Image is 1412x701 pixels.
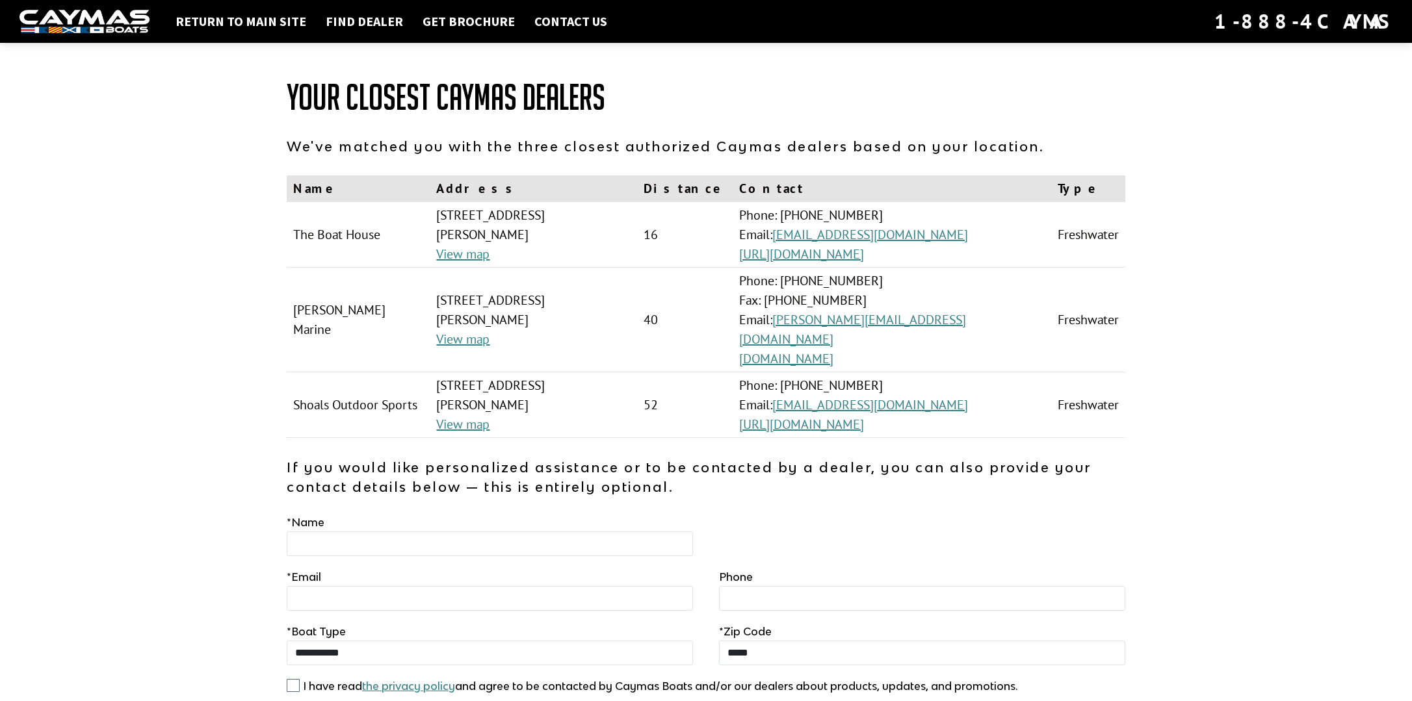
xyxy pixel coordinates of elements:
a: Contact Us [528,13,614,30]
td: Phone: [PHONE_NUMBER] Email: [733,372,1051,438]
th: Distance [637,175,733,202]
th: Contact [733,175,1051,202]
a: [EMAIL_ADDRESS][DOMAIN_NAME] [772,226,968,243]
td: Phone: [PHONE_NUMBER] Fax: [PHONE_NUMBER] Email: [733,268,1051,372]
td: The Boat House [287,202,430,268]
a: View map [436,416,490,433]
a: [URL][DOMAIN_NAME] [739,416,864,433]
a: [PERSON_NAME][EMAIL_ADDRESS][DOMAIN_NAME] [739,311,966,348]
td: 16 [637,202,733,268]
img: white-logo-c9c8dbefe5ff5ceceb0f0178aa75bf4bb51f6bca0971e226c86eb53dfe498488.png [20,10,150,34]
a: View map [436,246,490,262]
a: [EMAIL_ADDRESS][DOMAIN_NAME] [772,396,968,413]
td: [PERSON_NAME] Marine [287,268,430,372]
td: [STREET_ADDRESS][PERSON_NAME] [430,372,637,438]
td: 52 [637,372,733,438]
a: Find Dealer [319,13,410,30]
a: [URL][DOMAIN_NAME] [739,246,864,262]
p: We've matched you with the three closest authorized Caymas dealers based on your location. [287,136,1125,156]
td: Freshwater [1051,372,1125,438]
label: Phone [719,569,753,585]
th: Name [287,175,430,202]
a: the privacy policy [362,680,455,693]
th: Type [1051,175,1125,202]
a: View map [436,331,490,348]
h1: Your Closest Caymas Dealers [287,78,1125,117]
th: Address [430,175,637,202]
label: Email [287,569,321,585]
div: 1-888-4CAYMAS [1214,7,1392,36]
td: [STREET_ADDRESS][PERSON_NAME] [430,268,637,372]
label: Zip Code [719,624,772,639]
td: Shoals Outdoor Sports [287,372,430,438]
label: Name [287,515,324,530]
a: [DOMAIN_NAME] [739,350,833,367]
td: 40 [637,268,733,372]
td: Freshwater [1051,202,1125,268]
p: If you would like personalized assistance or to be contacted by a dealer, you can also provide yo... [287,457,1125,496]
a: Get Brochure [416,13,521,30]
a: Return to main site [169,13,313,30]
label: I have read and agree to be contacted by Caymas Boats and/or our dealers about products, updates,... [303,678,1018,694]
td: Freshwater [1051,268,1125,372]
label: Boat Type [287,624,346,639]
td: Phone: [PHONE_NUMBER] Email: [733,202,1051,268]
td: [STREET_ADDRESS][PERSON_NAME] [430,202,637,268]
